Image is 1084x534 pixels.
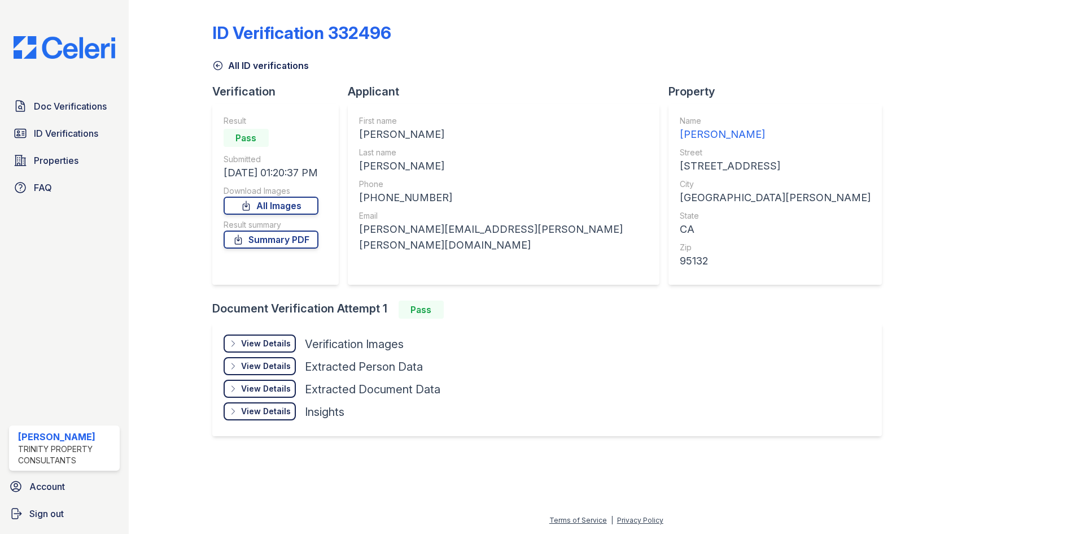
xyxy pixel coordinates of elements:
[617,516,663,524] a: Privacy Policy
[359,222,648,253] div: [PERSON_NAME][EMAIL_ADDRESS][PERSON_NAME][PERSON_NAME][DOMAIN_NAME]
[680,222,871,237] div: CA
[348,84,668,99] div: Applicant
[18,430,115,444] div: [PERSON_NAME]
[680,210,871,222] div: State
[29,507,64,520] span: Sign out
[241,383,291,394] div: View Details
[224,129,269,147] div: Pass
[34,154,78,167] span: Properties
[9,176,120,199] a: FAQ
[241,361,291,372] div: View Details
[34,127,98,140] span: ID Verifications
[18,444,115,466] div: Trinity Property Consultants
[359,179,648,190] div: Phone
[359,158,648,174] div: [PERSON_NAME]
[680,179,871,190] div: City
[359,147,648,158] div: Last name
[668,84,891,99] div: Property
[212,23,391,43] div: ID Verification 332496
[5,36,124,59] img: CE_Logo_Blue-a8612792a0a2168367f1c8372b55b34899dd931a85d93a1a3d3e32e68fde9ad4.png
[549,516,607,524] a: Terms of Service
[399,301,444,319] div: Pass
[680,115,871,142] a: Name [PERSON_NAME]
[9,149,120,172] a: Properties
[611,516,613,524] div: |
[680,147,871,158] div: Street
[359,127,648,142] div: [PERSON_NAME]
[680,190,871,206] div: [GEOGRAPHIC_DATA][PERSON_NAME]
[680,158,871,174] div: [STREET_ADDRESS]
[359,190,648,206] div: [PHONE_NUMBER]
[212,84,348,99] div: Verification
[9,95,120,118] a: Doc Verifications
[224,231,318,249] a: Summary PDF
[224,197,318,215] a: All Images
[305,404,344,420] div: Insights
[212,59,309,72] a: All ID verifications
[224,154,318,165] div: Submitted
[305,381,440,397] div: Extracted Document Data
[224,219,318,231] div: Result summary
[680,127,871,142] div: [PERSON_NAME]
[34,181,52,194] span: FAQ
[212,301,891,319] div: Document Verification Attempt 1
[241,338,291,349] div: View Details
[359,115,648,127] div: First name
[680,242,871,253] div: Zip
[5,502,124,525] a: Sign out
[29,480,65,493] span: Account
[680,115,871,127] div: Name
[224,115,318,127] div: Result
[359,210,648,222] div: Email
[34,99,107,113] span: Doc Verifications
[305,359,423,375] div: Extracted Person Data
[5,475,124,498] a: Account
[241,406,291,417] div: View Details
[680,253,871,269] div: 95132
[224,185,318,197] div: Download Images
[9,122,120,145] a: ID Verifications
[305,336,404,352] div: Verification Images
[224,165,318,181] div: [DATE] 01:20:37 PM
